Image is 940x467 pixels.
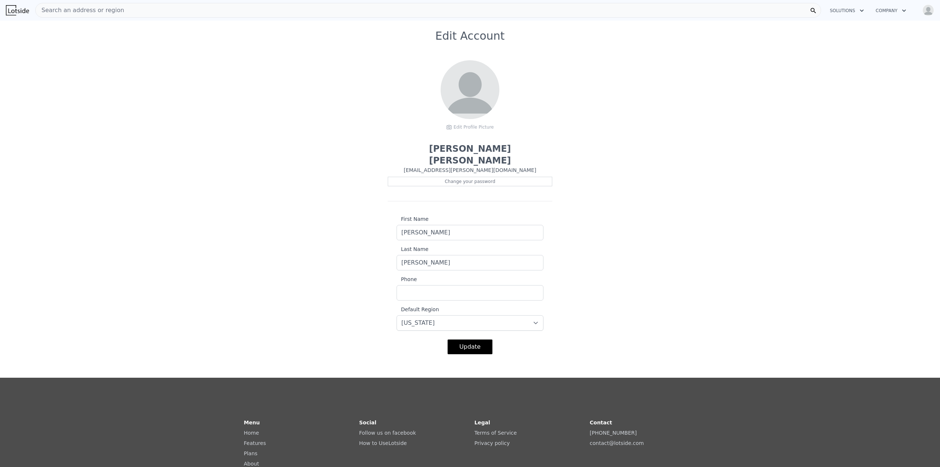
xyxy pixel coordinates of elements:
div: Edit Profile Picture [441,122,499,133]
strong: Legal [474,420,490,425]
p: [EMAIL_ADDRESS][PERSON_NAME][DOMAIN_NAME] [388,166,552,174]
button: Company [870,4,912,17]
a: About [244,461,259,467]
div: Change your password [388,177,552,186]
a: contact@lotside.com [590,440,644,446]
input: Last Name [397,255,543,270]
a: Terms of Service [474,430,517,436]
h1: Edit Account [388,29,552,43]
img: Lotside [6,5,29,15]
strong: Contact [590,420,612,425]
strong: Social [359,420,376,425]
a: How to UseLotside [359,440,407,446]
span: First Name [397,216,429,222]
input: Phone [397,285,543,301]
img: avatar [922,4,934,16]
span: Search an address or region [36,6,124,15]
p: [PERSON_NAME] [PERSON_NAME] [388,143,552,166]
a: Follow us on facebook [359,430,416,436]
a: Privacy policy [474,440,510,446]
a: [PHONE_NUMBER] [590,430,637,436]
strong: Menu [244,420,260,425]
input: First Name [397,225,543,240]
button: Update [448,340,492,354]
span: Last Name [397,246,429,252]
a: Plans [244,450,257,456]
span: Phone [397,276,417,282]
a: Home [244,430,259,436]
a: Features [244,440,266,446]
select: Default Region [397,315,543,331]
span: Default Region [397,306,439,312]
button: Solutions [824,4,870,17]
